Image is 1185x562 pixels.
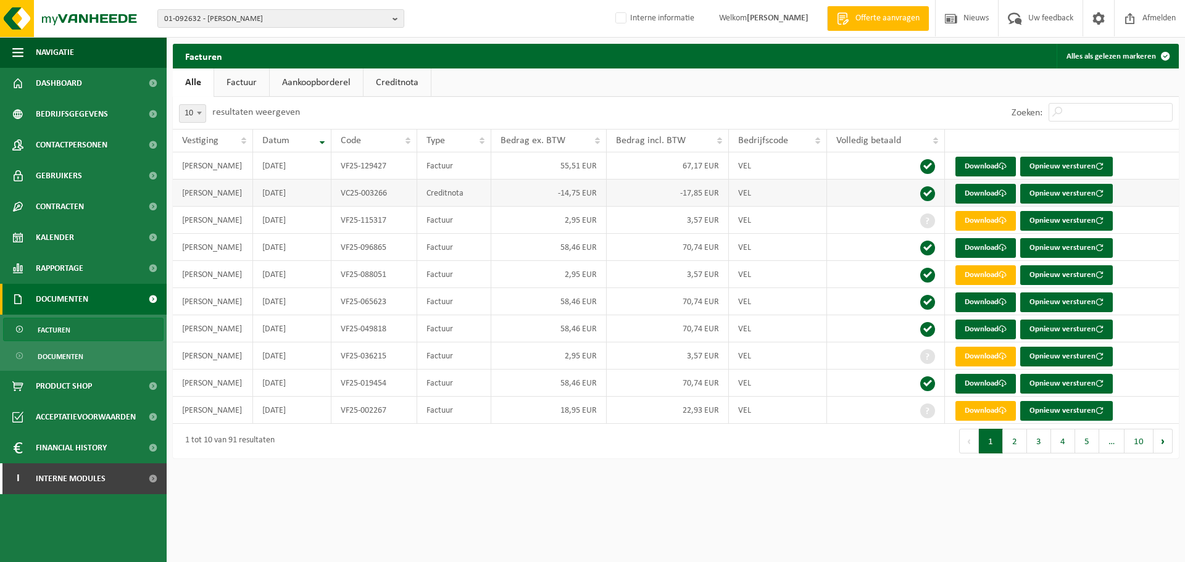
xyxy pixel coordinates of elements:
td: [DATE] [253,261,331,288]
td: 18,95 EUR [491,397,607,424]
td: VEL [729,342,827,370]
td: 3,57 EUR [607,261,729,288]
td: 22,93 EUR [607,397,729,424]
strong: [PERSON_NAME] [747,14,809,23]
td: [PERSON_NAME] [173,397,253,424]
button: Opnieuw versturen [1020,184,1113,204]
span: Bedrag incl. BTW [616,136,686,146]
td: [PERSON_NAME] [173,288,253,315]
span: Documenten [36,284,88,315]
td: VEL [729,261,827,288]
td: VF25-065623 [331,288,418,315]
button: Opnieuw versturen [1020,238,1113,258]
td: 58,46 EUR [491,315,607,342]
button: Opnieuw versturen [1020,265,1113,285]
td: [DATE] [253,288,331,315]
button: Opnieuw versturen [1020,157,1113,176]
a: Download [955,374,1016,394]
td: VEL [729,234,827,261]
td: [DATE] [253,234,331,261]
td: [PERSON_NAME] [173,342,253,370]
a: Offerte aanvragen [827,6,929,31]
td: [PERSON_NAME] [173,261,253,288]
td: Factuur [417,234,491,261]
a: Download [955,320,1016,339]
a: Creditnota [364,68,431,97]
div: 1 tot 10 van 91 resultaten [179,430,275,452]
td: -17,85 EUR [607,180,729,207]
td: [DATE] [253,342,331,370]
td: 58,46 EUR [491,234,607,261]
td: [PERSON_NAME] [173,207,253,234]
button: 10 [1125,429,1154,453]
td: Factuur [417,207,491,234]
td: VF25-049818 [331,315,418,342]
button: Opnieuw versturen [1020,292,1113,312]
td: [DATE] [253,207,331,234]
td: 70,74 EUR [607,288,729,315]
td: VEL [729,207,827,234]
td: -14,75 EUR [491,180,607,207]
td: 70,74 EUR [607,315,729,342]
span: Navigatie [36,37,74,68]
td: VEL [729,152,827,180]
button: Alles als gelezen markeren [1057,44,1178,68]
td: 58,46 EUR [491,370,607,397]
span: Documenten [38,345,83,368]
td: VF25-002267 [331,397,418,424]
a: Download [955,401,1016,421]
td: 67,17 EUR [607,152,729,180]
td: VF25-115317 [331,207,418,234]
td: VF25-019454 [331,370,418,397]
label: resultaten weergeven [212,107,300,117]
a: Alle [173,68,214,97]
td: 2,95 EUR [491,207,607,234]
span: Code [341,136,361,146]
button: Opnieuw versturen [1020,401,1113,421]
td: Factuur [417,315,491,342]
span: Financial History [36,432,107,463]
td: 3,57 EUR [607,342,729,370]
button: 1 [979,429,1003,453]
span: Offerte aanvragen [852,12,923,25]
span: Volledig betaald [836,136,901,146]
span: 10 [180,105,206,122]
button: Opnieuw versturen [1020,320,1113,339]
td: Factuur [417,261,491,288]
a: Factuur [214,68,269,97]
td: [DATE] [253,180,331,207]
span: Type [426,136,445,146]
span: Bedrijfsgegevens [36,99,108,130]
td: 2,95 EUR [491,261,607,288]
td: Factuur [417,397,491,424]
td: 55,51 EUR [491,152,607,180]
td: [DATE] [253,152,331,180]
a: Facturen [3,318,164,341]
span: Bedrag ex. BTW [501,136,565,146]
span: Rapportage [36,253,83,284]
td: VF25-096865 [331,234,418,261]
span: Contracten [36,191,84,222]
span: Interne modules [36,463,106,494]
span: Product Shop [36,371,92,402]
span: 01-092632 - [PERSON_NAME] [164,10,388,28]
td: 3,57 EUR [607,207,729,234]
td: VEL [729,397,827,424]
label: Interne informatie [613,9,694,28]
span: Dashboard [36,68,82,99]
td: 70,74 EUR [607,234,729,261]
td: Factuur [417,152,491,180]
span: Datum [262,136,289,146]
td: 58,46 EUR [491,288,607,315]
a: Download [955,265,1016,285]
a: Documenten [3,344,164,368]
button: 3 [1027,429,1051,453]
span: Acceptatievoorwaarden [36,402,136,432]
h2: Facturen [173,44,235,68]
td: 2,95 EUR [491,342,607,370]
span: Vestiging [182,136,218,146]
a: Download [955,184,1016,204]
button: Next [1154,429,1173,453]
a: Download [955,292,1016,312]
button: 5 [1075,429,1099,453]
